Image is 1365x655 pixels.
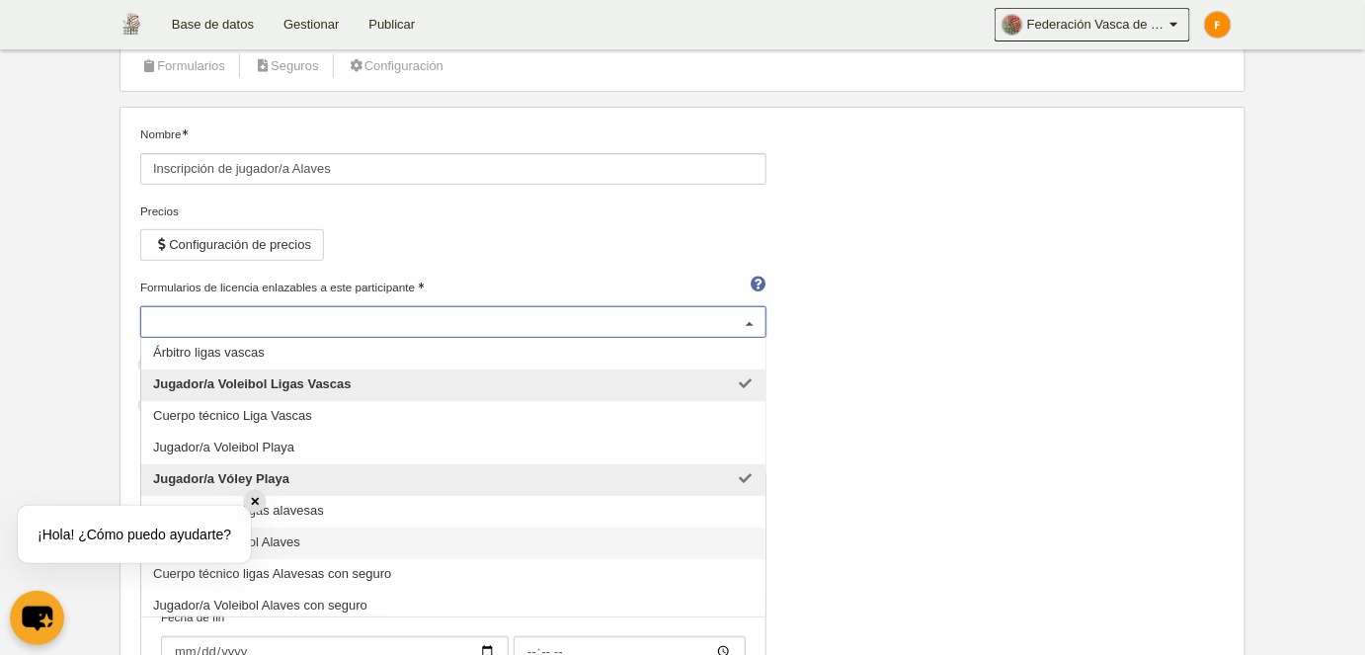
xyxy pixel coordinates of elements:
[418,283,424,288] i: Obligatorio
[1003,15,1022,35] img: Oa2hBJ8rYK13.30x30.jpg
[153,376,352,391] span: Jugador/a Voleibol Ligas Vascas
[153,408,312,423] span: Cuerpo técnico Liga Vascas
[140,279,766,296] label: Formularios de licencia enlazables a este participante
[1027,15,1165,35] span: Federación Vasca de Voleibol
[153,345,265,360] span: Árbitro ligas vascas
[244,491,266,513] div: ✕
[244,51,330,81] a: Seguros
[1205,12,1231,38] img: c2l6ZT0zMHgzMCZmcz05JnRleHQ9RiZiZz1mYjhjMDA%3D.png
[182,129,188,135] i: Obligatorio
[140,125,766,185] label: Nombre
[153,534,300,549] span: Jugador/a Voleibol Alaves
[153,440,294,454] span: Jugador/a Voleibol Playa
[10,591,64,645] button: chat-button
[140,153,766,185] input: Nombre
[153,503,324,518] span: Cuerpo técnico ligas alavesas
[338,51,454,81] a: Configuración
[18,506,251,563] div: ¡Hola! ¿Cómo puedo ayudarte?
[153,471,289,486] span: Jugador/a Vóley Playa
[995,8,1190,41] a: Federación Vasca de Voleibol
[140,203,766,220] div: Precios
[140,229,324,261] button: Configuración de precios
[130,51,236,81] a: Formularios
[153,566,391,581] span: Cuerpo técnico ligas Alavesas con seguro
[153,598,367,613] span: Jugador/a Voleibol Alaves con seguro
[120,12,141,36] img: Federación Vasca de Voleibol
